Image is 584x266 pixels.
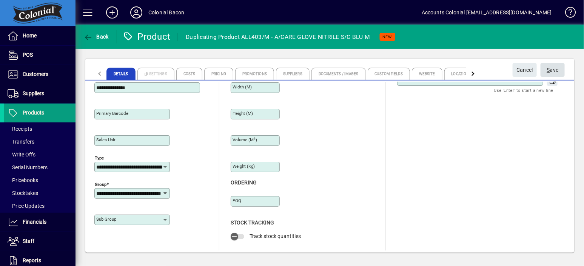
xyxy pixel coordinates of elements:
span: Stock Tracking [231,220,274,226]
a: Financials [4,213,76,232]
span: Price Updates [8,203,45,209]
a: Customers [4,65,76,84]
span: Stocktakes [8,190,38,196]
mat-label: EOQ [233,198,241,203]
div: Product [123,31,171,43]
button: Back [82,30,111,43]
a: Stocktakes [4,187,76,199]
mat-label: Width (m) [233,84,252,90]
a: Write Offs [4,148,76,161]
span: Cancel [516,64,533,76]
span: Reports [23,257,41,263]
mat-hint: Use 'Enter' to start a new line [494,86,553,94]
span: POS [23,52,33,58]
span: Suppliers [23,90,44,96]
span: Track stock quantities [250,233,301,239]
app-page-header-button: Back [76,30,117,43]
a: Serial Numbers [4,161,76,174]
span: Serial Numbers [8,164,48,170]
span: Pricebooks [8,177,38,183]
div: Duplicating Product ALL403/M - A/CARE GLOVE NITRILE S/C BLU M [186,31,370,43]
button: Cancel [513,63,537,77]
a: Home [4,26,76,45]
a: POS [4,46,76,65]
a: Price Updates [4,199,76,212]
mat-label: Weight (Kg) [233,164,255,169]
span: Back [83,34,109,40]
span: Transfers [8,139,34,145]
a: Suppliers [4,84,76,103]
button: Save [541,63,565,77]
span: Financials [23,219,46,225]
button: Profile [124,6,148,19]
mat-label: Type [95,155,104,161]
div: Colonial Bacon [148,6,184,19]
span: Home [23,32,37,39]
mat-label: Volume (m ) [233,137,257,142]
span: Staff [23,238,34,244]
span: ave [547,64,559,76]
sup: 3 [254,137,256,141]
span: NEW [383,34,392,39]
button: Add [100,6,124,19]
span: Receipts [8,126,32,132]
mat-label: Sales unit [96,137,116,142]
a: Receipts [4,122,76,135]
mat-label: Group [95,182,106,187]
span: Products [23,110,44,116]
mat-label: Height (m) [233,111,253,116]
span: S [547,67,550,73]
a: Pricebooks [4,174,76,187]
mat-label: Primary barcode [96,111,128,116]
a: Staff [4,232,76,251]
span: Write Offs [8,152,35,158]
mat-label: Sub group [96,217,116,222]
div: Accounts Colonial [EMAIL_ADDRESS][DOMAIN_NAME] [422,6,552,19]
a: Transfers [4,135,76,148]
a: Knowledge Base [559,2,575,26]
span: Ordering [231,179,257,186]
span: Customers [23,71,48,77]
